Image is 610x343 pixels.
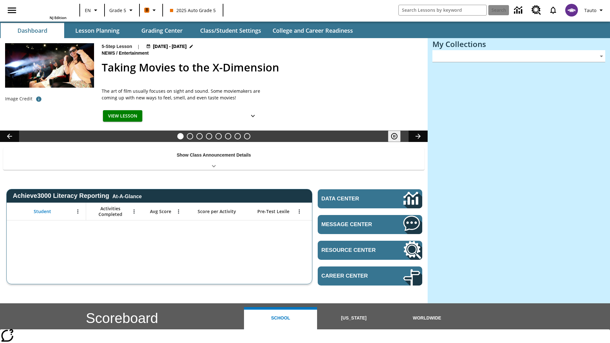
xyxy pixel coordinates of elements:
span: EN [85,7,91,14]
button: Show Details [247,110,259,122]
button: Slide 3 What's the Big Idea? [196,133,203,139]
span: News [102,50,116,57]
a: Career Center [318,266,422,286]
button: Pause [388,131,401,142]
button: Open Menu [174,207,183,216]
button: Open Menu [129,207,139,216]
button: Slide 1 Taking Movies to the X-Dimension [177,133,184,139]
button: [US_STATE] [317,307,390,329]
span: Activities Completed [89,206,131,217]
p: 5-Step Lesson [102,43,132,50]
span: | [137,43,140,50]
span: Entertainment [119,50,150,57]
button: Language: EN, Select a language [82,4,102,16]
button: Open Menu [73,207,83,216]
span: NJ Edition [50,15,66,20]
a: Data Center [318,189,422,208]
span: Pre-Test Lexile [257,209,289,214]
button: Open side menu [3,1,21,20]
p: The art of film usually focuses on sight and sound. Some moviemakers are coming up with new ways ... [102,88,261,101]
button: Grading Center [130,23,194,38]
button: Slide 4 One Idea, Lots of Hard Work [206,133,212,139]
span: Tauto [584,7,596,14]
div: At-A-Glance [112,192,142,199]
button: Slide 5 Pre-release lesson [215,133,222,139]
a: Resource Center, Will open in new tab [318,241,422,260]
span: [DATE] - [DATE] [153,43,186,50]
span: Avg Score [150,209,171,214]
a: Notifications [545,2,561,18]
button: Aug 22 - Aug 24 Choose Dates [145,43,195,50]
button: Dashboard [1,23,64,38]
a: Data Center [510,2,528,19]
span: Grade 5 [109,7,126,14]
span: Message Center [322,221,384,228]
span: / [116,50,118,56]
span: B [146,6,148,14]
button: Lesson Planning [65,23,129,38]
span: Student [34,209,51,214]
div: Pause [388,131,407,142]
button: Slide 8 Sleepless in the Animal Kingdom [244,133,250,139]
button: School [244,307,317,329]
span: Career Center [322,273,384,279]
img: Panel in front of the seats sprays water mist to the happy audience at a 4DX-equipped theater. [5,43,94,88]
button: Boost Class color is orange. Change class color [142,4,160,16]
div: Show Class Announcement Details [3,148,424,170]
a: Resource Center, Will open in new tab [528,2,545,19]
span: Score per Activity [198,209,236,214]
button: Slide 7 Making a Difference for the Planet [234,133,241,139]
img: avatar image [565,4,578,17]
button: Open Menu [295,207,304,216]
button: Slide 2 Cars of the Future? [187,133,193,139]
span: 2025 Auto Grade 5 [170,7,216,14]
button: Profile/Settings [582,4,607,16]
h3: My Collections [432,40,605,49]
button: Worldwide [390,307,464,329]
span: Data Center [322,196,382,202]
button: College and Career Readiness [268,23,358,38]
span: Resource Center [322,247,384,253]
button: Grade: Grade 5, Select a grade [107,4,137,16]
h2: Taking Movies to the X-Dimension [102,59,420,76]
button: Photo credit: Photo by The Asahi Shimbun via Getty Images [32,93,45,105]
a: Home [25,3,66,15]
button: View Lesson [103,110,142,122]
input: search field [399,5,486,15]
button: Lesson carousel, Next [409,131,428,142]
button: Select a new avatar [561,2,582,18]
button: Class/Student Settings [195,23,266,38]
a: Message Center [318,215,422,234]
p: Image Credit [5,96,32,102]
span: Achieve3000 Literacy Reporting [13,192,142,199]
p: Show Class Announcement Details [177,152,251,158]
div: Home [25,2,66,20]
button: Slide 6 Career Lesson [225,133,231,139]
